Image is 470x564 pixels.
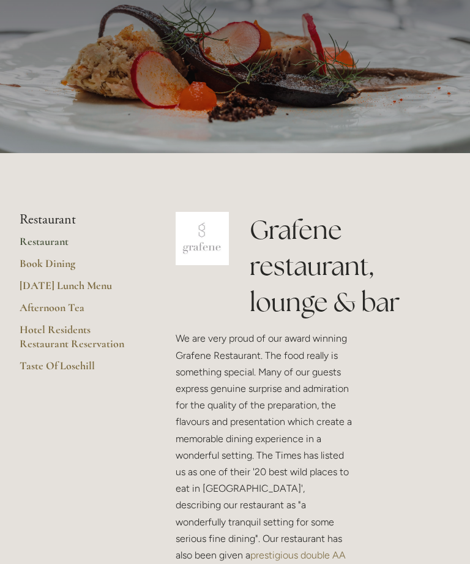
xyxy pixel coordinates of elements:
a: [DATE] Lunch Menu [20,279,136,301]
a: Taste Of Losehill [20,359,136,381]
a: Afternoon Tea [20,301,136,323]
a: Hotel Residents Restaurant Reservation [20,323,136,359]
img: grafene.jpg [176,212,229,265]
a: Restaurant [20,235,136,257]
li: Restaurant [20,212,136,228]
h1: Grafene restaurant, lounge & bar [250,212,450,320]
a: Book Dining [20,257,136,279]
